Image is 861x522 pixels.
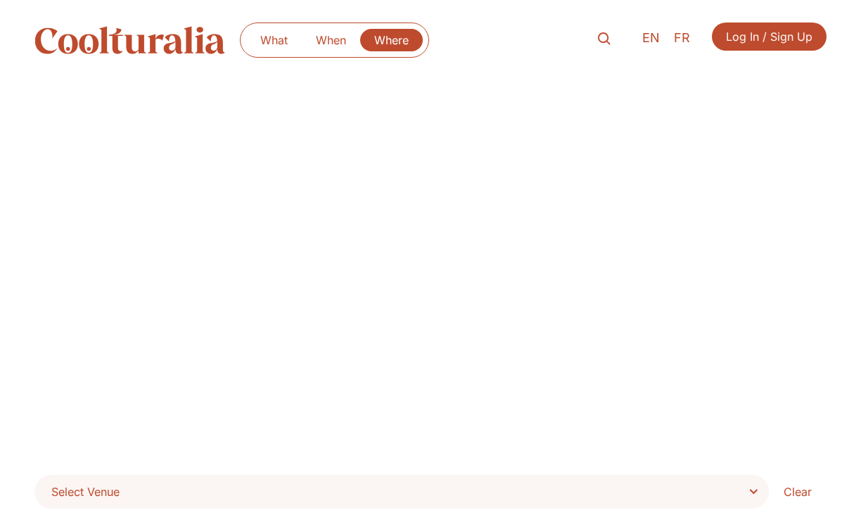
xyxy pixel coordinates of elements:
nav: Menu [246,29,423,51]
a: Clear [769,475,827,509]
span: FR [674,31,690,46]
a: Where [360,29,423,51]
span: Select Venue [51,482,120,502]
span: EN [642,31,660,46]
span: Clear [784,483,812,500]
a: When [302,29,360,51]
span: Log In / Sign Up [726,28,812,45]
a: What [246,29,302,51]
a: EN [635,28,667,49]
span: Select Venue [51,485,120,499]
a: Log In / Sign Up [712,23,827,51]
a: FR [667,28,697,49]
span: Select Venue [51,482,762,502]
